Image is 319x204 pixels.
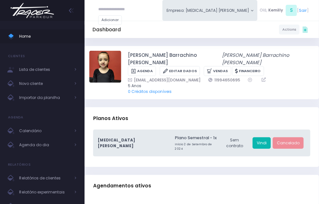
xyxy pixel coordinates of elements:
a: Editar Dados [160,66,200,76]
span: Importar da planilha [19,94,70,102]
div: [ ] [257,4,311,17]
span: Relatórios de clientes [19,174,70,182]
h3: Agendamentos ativos [93,177,151,195]
a: Plano Semestral - 1x [175,135,217,141]
a: 0 Créditos disponíveis [128,89,172,94]
i: [PERSON_NAME] Barrachino [PERSON_NAME] [222,52,289,66]
a: Sair [299,7,307,13]
a: Adicionar [98,15,122,25]
h4: Clientes [8,50,25,63]
a: Actions [279,25,300,34]
a: Vindi [253,137,271,149]
span: Relatório experimentais [19,188,70,196]
a: [PERSON_NAME] Barrachino [PERSON_NAME] [128,52,219,66]
span: Calendário [19,127,70,135]
h3: Planos Ativos [93,109,128,128]
img: Manuela Martins Barrachino Fontana [89,51,121,83]
small: Início 2 de Setembro de 2024 [175,142,217,151]
a: Financeiro [232,66,264,76]
span: Agenda do dia [19,141,70,149]
span: Olá, [260,7,267,13]
span: Novo cliente [19,79,70,88]
span: [MEDICAL_DATA] [PERSON_NAME] [98,137,165,149]
h5: Dashboard [93,27,121,33]
span: Home [19,32,77,41]
a: Agenda [128,66,156,76]
a: [PERSON_NAME] Barrachino [PERSON_NAME] [222,52,311,66]
a: [EMAIL_ADDRESS][DOMAIN_NAME] [128,77,201,83]
a: Vendas [204,66,231,76]
span: 5 Anos [128,83,307,89]
div: Sem contrato [219,134,251,152]
span: S [286,5,297,16]
h4: Relatórios [8,158,31,171]
h4: Agenda [8,111,24,124]
a: 11994650695 [208,77,240,83]
span: Kemilly [268,7,283,13]
span: Lista de clientes [19,65,70,74]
